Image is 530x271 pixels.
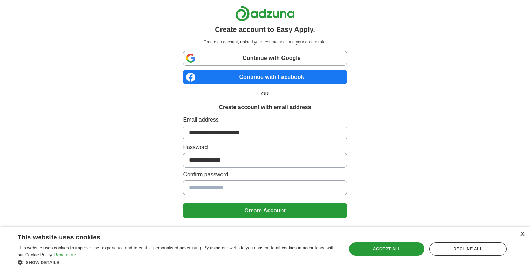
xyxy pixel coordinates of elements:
a: Continue with Facebook [183,70,347,84]
a: Continue with Google [183,51,347,66]
div: Close [519,232,525,237]
div: Decline all [429,242,507,256]
div: This website uses cookies [18,231,319,242]
div: Show details [18,259,337,266]
div: Accept all [349,242,424,256]
label: Confirm password [183,170,347,179]
h1: Create account to Easy Apply. [215,24,315,35]
span: OR [257,90,273,97]
p: Create an account, upload your resume and land your dream role. [184,39,345,45]
a: Read more, opens a new window [54,252,76,257]
label: Email address [183,116,347,124]
button: Create Account [183,203,347,218]
span: Show details [26,260,60,265]
img: Adzuna logo [235,6,295,21]
h1: Create account with email address [219,103,311,111]
label: Password [183,143,347,151]
span: This website uses cookies to improve user experience and to enable personalised advertising. By u... [18,245,335,257]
